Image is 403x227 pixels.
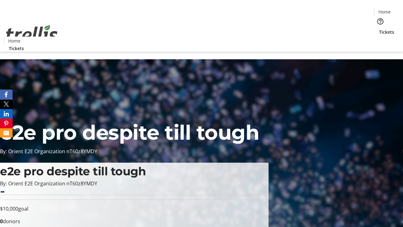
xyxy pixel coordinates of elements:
span: Tickets [379,29,394,35]
img: Orient E2E Organization nT60z8YMDY's Logo [4,18,60,49]
button: Cart [374,35,387,48]
span: Tickets [9,45,24,52]
a: Home [374,9,394,15]
a: Tickets [374,29,399,35]
span: Home [378,9,391,15]
button: Help [374,15,387,28]
span: Home [8,38,20,44]
a: Tickets [4,45,29,52]
a: Home [4,38,24,44]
